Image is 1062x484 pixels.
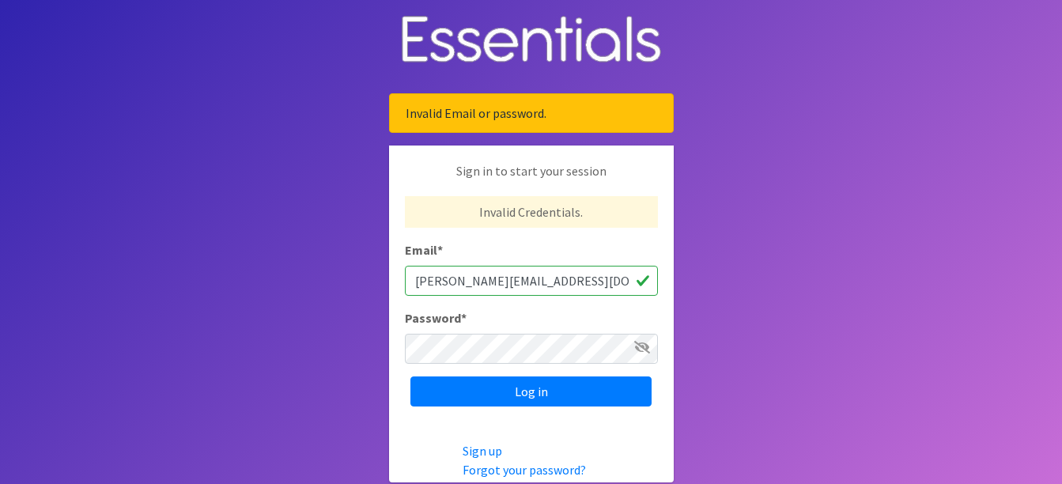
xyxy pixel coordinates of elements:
[463,443,502,459] a: Sign up
[437,242,443,258] abbr: required
[405,308,467,327] label: Password
[463,462,586,478] a: Forgot your password?
[461,310,467,326] abbr: required
[389,93,674,133] div: Invalid Email or password.
[410,376,652,406] input: Log in
[405,161,658,196] p: Sign in to start your session
[405,196,658,228] p: Invalid Credentials.
[405,240,443,259] label: Email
